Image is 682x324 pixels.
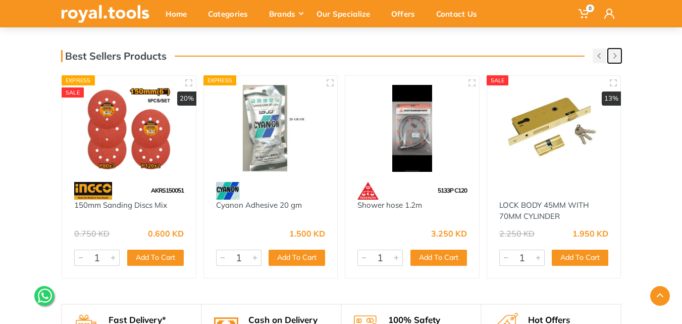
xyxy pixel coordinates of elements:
button: Add To Cart [269,250,325,266]
div: SALE [62,87,84,98]
img: 1.webp [499,182,520,200]
span: AKRS150051 [151,187,184,194]
div: Offers [384,3,429,24]
img: 61.webp [357,182,379,200]
div: 0.750 KD [74,229,110,238]
div: 1.950 KD [572,229,608,238]
div: Categories [201,3,262,24]
div: Our Specialize [309,3,384,24]
a: LOCK BODY 45MM WITH 70MM CYLINDER [499,200,589,221]
div: 20% [177,91,196,106]
div: 3.250 KD [431,229,467,238]
button: Add To Cart [410,250,467,266]
button: Add To Cart [127,250,184,266]
div: Contact Us [429,3,491,24]
img: Royal Tools - 150mm Sanding Discs Mix [71,85,187,171]
div: 2.250 KD [499,229,535,238]
div: 0.600 KD [148,229,184,238]
img: 91.webp [74,182,112,200]
img: Royal Tools - Cyanon Adhesive 20 gm [213,85,329,171]
div: Brands [262,3,309,24]
img: 30.webp [216,182,240,200]
div: SALE [487,75,509,85]
a: 150mm Sanding Discs Mix [74,200,167,210]
img: royal.tools Logo [61,5,149,23]
img: Royal Tools - LOCK BODY 45MM WITH 70MM CYLINDER [496,85,612,171]
span: 0 [586,5,594,12]
a: Cyanon Adhesive 20 gm [216,200,302,210]
div: 1.500 KD [289,229,325,238]
button: Add To Cart [552,250,608,266]
a: Shower hose 1.2m [357,200,422,210]
div: Home [159,3,201,24]
div: Express [203,75,237,85]
span: 5133P C120 [438,187,467,194]
div: 13% [602,91,621,106]
div: Express [62,75,95,85]
h3: Best Sellers Products [61,50,167,62]
img: Royal Tools - Shower hose 1.2m [354,85,470,171]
